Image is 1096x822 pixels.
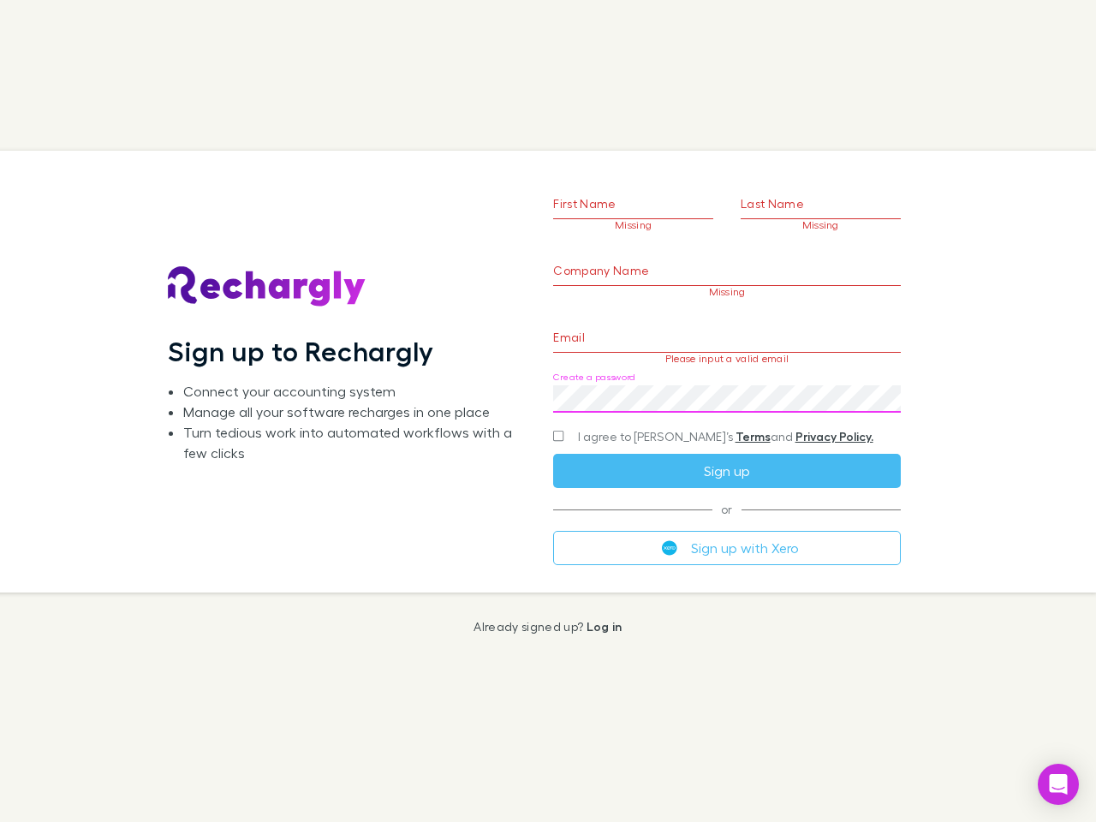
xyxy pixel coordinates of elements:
[587,619,622,634] a: Log in
[578,428,873,445] span: I agree to [PERSON_NAME]’s and
[553,219,713,231] p: Missing
[553,531,900,565] button: Sign up with Xero
[168,266,366,307] img: Rechargly's Logo
[553,371,635,384] label: Create a password
[736,429,771,444] a: Terms
[183,381,526,402] li: Connect your accounting system
[474,620,622,634] p: Already signed up?
[183,422,526,463] li: Turn tedious work into automated workflows with a few clicks
[795,429,873,444] a: Privacy Policy.
[1038,764,1079,805] div: Open Intercom Messenger
[168,335,434,367] h1: Sign up to Rechargly
[553,353,900,365] p: Please input a valid email
[662,540,677,556] img: Xero's logo
[741,219,901,231] p: Missing
[183,402,526,422] li: Manage all your software recharges in one place
[553,286,900,298] p: Missing
[553,454,900,488] button: Sign up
